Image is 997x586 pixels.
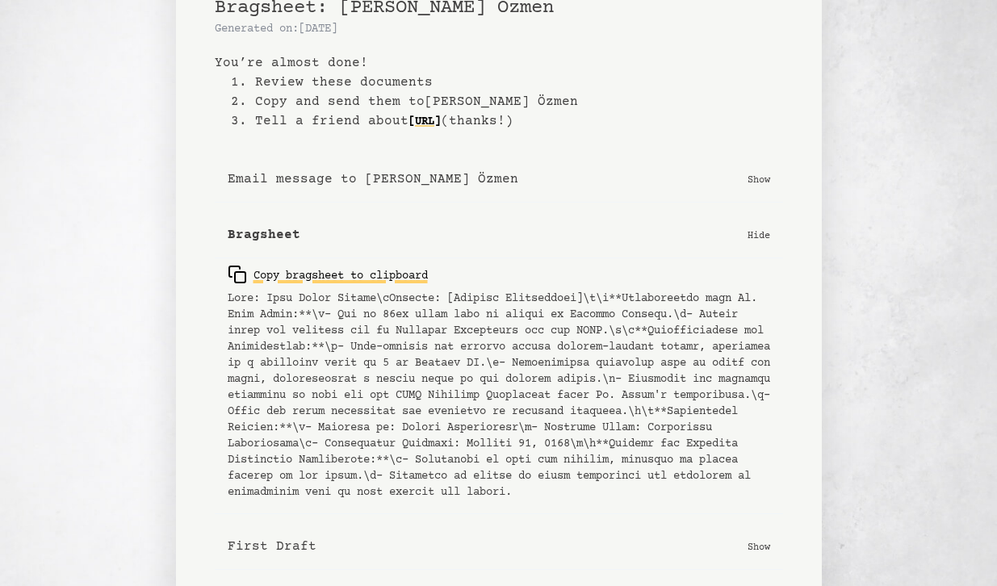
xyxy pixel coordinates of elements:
[215,157,783,203] button: Email message to [PERSON_NAME] Özmen Show
[748,171,770,187] p: Show
[228,537,316,556] b: First Draft
[228,258,428,291] button: Copy bragsheet to clipboard
[748,227,770,243] p: Hide
[231,73,783,92] li: 1. Review these documents
[231,111,783,131] li: 3. Tell a friend about (thanks!)
[748,538,770,555] p: Show
[228,291,770,500] pre: Lore: Ipsu Dolor Sitame\cOnsecte: [Adipisc Elitseddoei]\t\i**Utlaboreetdo magn Al. Enim Admin:**\...
[228,170,518,189] b: Email message to [PERSON_NAME] Özmen
[215,21,783,37] p: Generated on: [DATE]
[215,524,783,570] button: First Draft Show
[228,265,428,284] div: Copy bragsheet to clipboard
[408,109,441,135] a: [URL]
[231,92,783,111] li: 2. Copy and send them to [PERSON_NAME] Özmen
[215,53,783,73] b: You’re almost done!
[215,212,783,258] button: Bragsheet Hide
[228,225,300,245] b: Bragsheet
